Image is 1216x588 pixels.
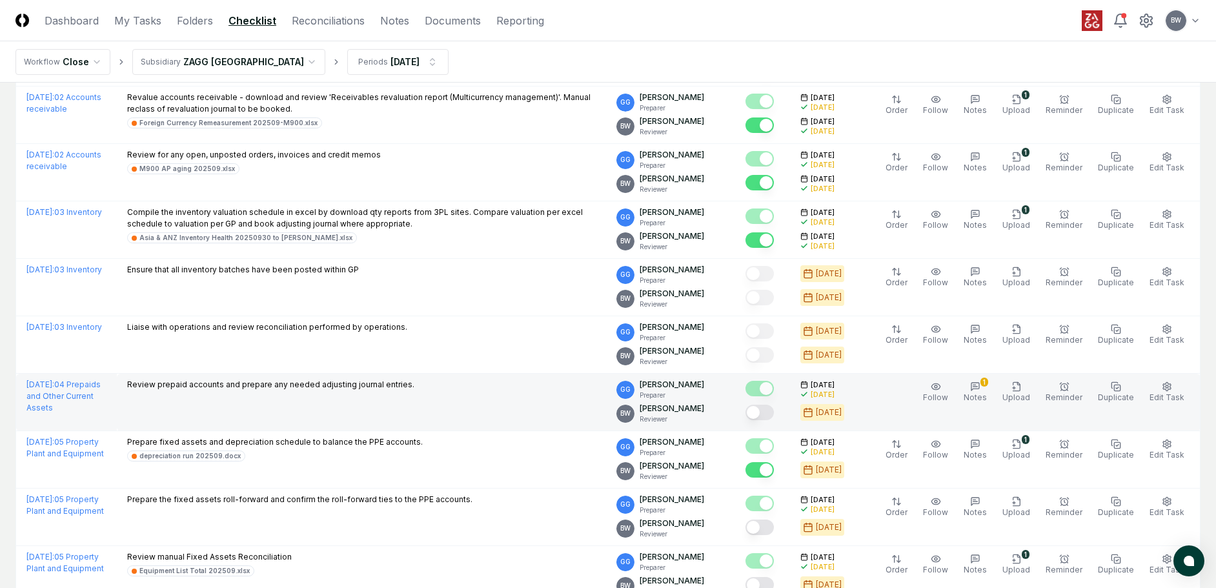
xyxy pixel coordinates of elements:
[1022,435,1029,444] div: 1
[620,97,631,107] span: GG
[1002,450,1030,460] span: Upload
[961,264,989,291] button: Notes
[1000,92,1033,119] button: 1Upload
[886,220,907,230] span: Order
[1150,163,1184,172] span: Edit Task
[811,93,835,103] span: [DATE]
[811,438,835,447] span: [DATE]
[1002,565,1030,574] span: Upload
[1147,149,1187,176] button: Edit Task
[1046,507,1082,517] span: Reminder
[1098,105,1134,115] span: Duplicate
[640,390,704,400] p: Preparer
[1002,507,1030,517] span: Upload
[961,551,989,578] button: Notes
[811,562,835,572] div: [DATE]
[228,13,276,28] a: Checklist
[961,207,989,234] button: Notes
[1150,105,1184,115] span: Edit Task
[127,379,414,390] p: Review prepaid accounts and prepare any needed adjusting journal entries.
[811,127,835,136] div: [DATE]
[139,451,241,461] div: depreciation run 202509.docx
[1171,15,1181,25] span: BW
[816,464,842,476] div: [DATE]
[745,323,774,339] button: Mark complete
[1098,278,1134,287] span: Duplicate
[127,149,381,161] p: Review for any open, unposted orders, invoices and credit memos
[883,321,910,349] button: Order
[923,335,948,345] span: Follow
[920,149,951,176] button: Follow
[811,103,835,112] div: [DATE]
[26,265,102,274] a: [DATE]:03 Inventory
[26,207,102,217] a: [DATE]:03 Inventory
[127,264,359,276] p: Ensure that all inventory batches have been posted within GP
[640,494,704,505] p: [PERSON_NAME]
[640,448,704,458] p: Preparer
[127,494,472,505] p: Prepare the fixed assets roll-forward and confirm the roll-forward ties to the PPE accounts.
[1043,551,1085,578] button: Reminder
[811,241,835,251] div: [DATE]
[640,403,704,414] p: [PERSON_NAME]
[920,207,951,234] button: Follow
[640,161,704,170] p: Preparer
[15,14,29,27] img: Logo
[620,385,631,394] span: GG
[920,551,951,578] button: Follow
[620,236,631,246] span: BW
[923,450,948,460] span: Follow
[1098,335,1134,345] span: Duplicate
[24,56,60,68] div: Workflow
[745,438,774,454] button: Mark complete
[425,13,481,28] a: Documents
[1082,10,1102,31] img: ZAGG logo
[964,220,987,230] span: Notes
[1002,392,1030,402] span: Upload
[1095,379,1137,406] button: Duplicate
[26,552,54,562] span: [DATE] :
[26,322,102,332] a: [DATE]:03 Inventory
[811,495,835,505] span: [DATE]
[1043,494,1085,521] button: Reminder
[1043,149,1085,176] button: Reminder
[816,522,842,533] div: [DATE]
[920,436,951,463] button: Follow
[26,380,54,389] span: [DATE] :
[380,13,409,28] a: Notes
[26,150,54,159] span: [DATE] :
[127,207,596,230] p: Compile the inventory valuation schedule in excel by download qty reports from 3PL sites. Compare...
[745,520,774,535] button: Mark complete
[1002,335,1030,345] span: Upload
[811,380,835,390] span: [DATE]
[964,392,987,402] span: Notes
[640,276,704,285] p: Preparer
[141,56,181,68] div: Subsidiary
[1164,9,1188,32] button: BW
[640,230,704,242] p: [PERSON_NAME]
[1147,436,1187,463] button: Edit Task
[1098,450,1134,460] span: Duplicate
[1000,379,1033,406] button: Upload
[745,290,774,305] button: Mark complete
[640,299,704,309] p: Reviewer
[886,565,907,574] span: Order
[620,351,631,361] span: BW
[640,333,704,343] p: Preparer
[923,105,948,115] span: Follow
[964,163,987,172] span: Notes
[745,175,774,190] button: Mark complete
[883,149,910,176] button: Order
[811,505,835,514] div: [DATE]
[640,127,704,137] p: Reviewer
[640,518,704,529] p: [PERSON_NAME]
[886,278,907,287] span: Order
[1098,507,1134,517] span: Duplicate
[640,460,704,472] p: [PERSON_NAME]
[811,150,835,160] span: [DATE]
[139,233,352,243] div: Asia & ANZ Inventory Health 20250930 to [PERSON_NAME].xlsx
[640,551,704,563] p: [PERSON_NAME]
[640,116,704,127] p: [PERSON_NAME]
[139,164,235,174] div: M900 AP aging 202509.xlsx
[177,13,213,28] a: Folders
[1046,105,1082,115] span: Reminder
